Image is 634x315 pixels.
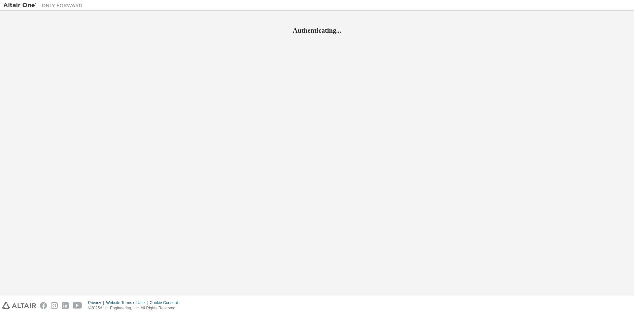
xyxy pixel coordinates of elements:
[73,302,82,309] img: youtube.svg
[62,302,69,309] img: linkedin.svg
[2,302,36,309] img: altair_logo.svg
[3,26,631,35] h2: Authenticating...
[51,302,58,309] img: instagram.svg
[106,300,150,305] div: Website Terms of Use
[3,2,86,9] img: Altair One
[40,302,47,309] img: facebook.svg
[88,305,182,311] p: © 2025 Altair Engineering, Inc. All Rights Reserved.
[88,300,106,305] div: Privacy
[150,300,182,305] div: Cookie Consent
